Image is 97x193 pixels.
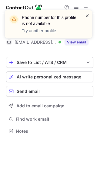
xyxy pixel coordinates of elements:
[22,28,78,34] p: Try another profile
[16,103,65,108] span: Add to email campaign
[6,71,93,82] button: AI write personalized message
[6,86,93,97] button: Send email
[17,74,81,79] span: AI write personalized message
[17,89,40,94] span: Send email
[17,60,83,65] div: Save to List / ATS / CRM
[6,57,93,68] button: save-profile-one-click
[6,115,93,123] button: Find work email
[6,100,93,111] button: Add to email campaign
[6,127,93,135] button: Notes
[16,116,91,122] span: Find work email
[6,4,42,11] img: ContactOut v5.3.10
[22,14,78,27] header: Phone number for this profile is not available
[9,14,19,24] img: warning
[16,128,91,134] span: Notes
